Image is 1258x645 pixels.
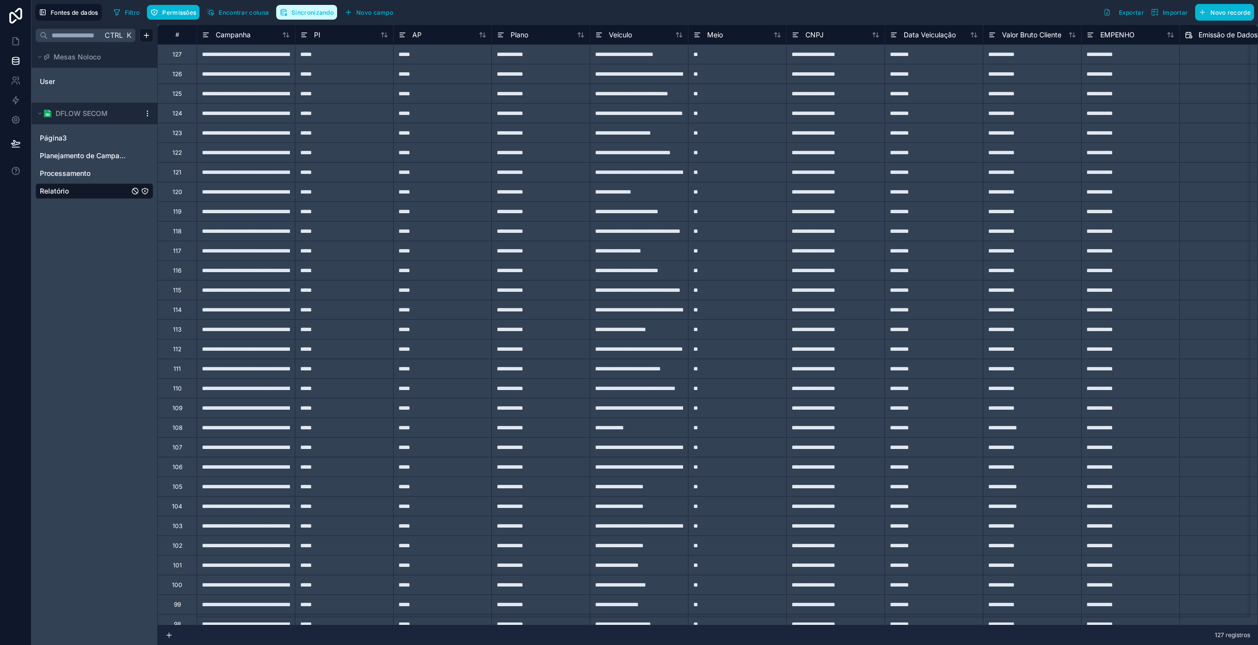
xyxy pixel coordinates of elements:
[216,30,251,39] font: Campanha
[291,9,334,16] font: Sincronizando
[1100,30,1135,39] font: EMPENHO
[35,74,153,89] div: Usuário
[356,9,393,16] font: Novo campo
[40,133,67,143] span: Página3
[1163,9,1188,16] font: Importar
[511,30,528,39] font: Plano
[110,5,143,20] button: Filtro
[172,70,182,78] font: 126
[173,306,182,313] font: 114
[175,31,179,38] font: #
[125,9,140,16] font: Filtro
[172,188,182,196] font: 120
[35,183,153,199] div: Relatório
[805,30,824,39] font: CNPJ
[147,5,200,20] button: Permissões
[173,326,181,333] font: 113
[174,601,181,608] font: 99
[105,31,123,40] font: Ctrl
[219,9,269,16] font: Encontrar coluna
[147,5,203,20] a: Permissões
[162,9,196,16] font: Permissões
[173,561,182,569] font: 101
[1215,631,1250,639] font: 127 registros
[1119,9,1144,16] font: Exportar
[172,129,182,137] font: 123
[412,30,422,39] font: AP
[1210,9,1251,16] font: Novo recorde
[40,186,69,196] span: Relatório
[173,345,181,353] font: 112
[35,148,153,164] div: Planejamento de Campanha
[40,133,129,143] a: Página3
[904,30,956,39] font: Data Veiculação
[173,227,181,235] font: 118
[35,166,153,181] div: Processamento
[1147,4,1191,21] button: Importar
[172,90,182,97] font: 125
[1002,30,1061,39] font: Valor Bruto Cliente
[609,30,632,39] font: Veículo
[35,50,147,64] button: Mesas Noloco
[172,542,182,549] font: 102
[172,463,182,471] font: 106
[35,130,153,146] div: Página 3
[54,53,101,61] font: Mesas Noloco
[172,404,182,412] font: 109
[173,247,181,254] font: 117
[44,110,52,117] img: Logotipo do Planilhas Google
[276,5,341,20] a: Sincronizando
[276,5,337,20] button: Sincronizando
[172,444,182,451] font: 107
[172,503,182,510] font: 104
[341,5,397,20] button: Novo campo
[172,424,182,431] font: 108
[172,110,182,117] font: 124
[56,109,108,117] font: DFLOW SECOM
[172,149,182,156] font: 122
[172,483,182,490] font: 105
[40,151,129,161] a: Planejamento de Campanha
[314,30,320,39] font: PI
[173,385,182,392] font: 110
[51,9,98,16] font: Fontes de dados
[174,620,181,628] font: 98
[40,77,119,86] a: User
[40,186,129,196] a: Relatório
[173,286,181,294] font: 115
[173,365,181,372] font: 111
[203,5,272,20] button: Encontrar coluna
[1191,4,1254,21] a: Novo recorde
[35,107,140,120] button: Logotipo do Planilhas GoogleDFLOW SECOM
[172,51,182,58] font: 127
[127,31,132,40] font: K
[40,77,55,86] span: User
[1100,4,1147,21] button: Exportar
[173,267,181,274] font: 116
[172,522,182,530] font: 103
[35,4,102,21] button: Fontes de dados
[40,168,129,178] a: Processamento
[173,168,181,176] font: 121
[172,581,182,589] font: 100
[173,208,181,215] font: 119
[1195,4,1254,21] button: Novo recorde
[40,168,90,178] span: Processamento
[1199,30,1258,39] font: Emissão de Dados
[707,30,723,39] font: Meio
